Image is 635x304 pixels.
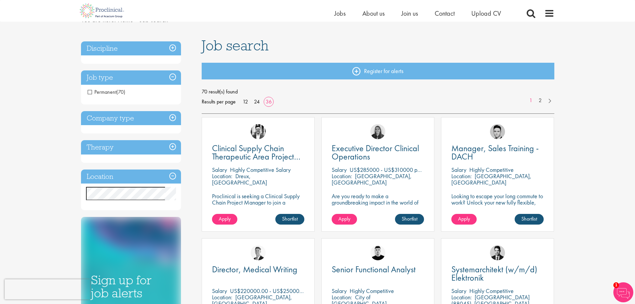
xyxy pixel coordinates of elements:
[219,215,231,222] span: Apply
[202,87,554,97] span: 70 result(s) found
[338,215,350,222] span: Apply
[81,70,181,85] h3: Job type
[212,293,232,301] span: Location:
[332,142,419,162] span: Executive Director Clinical Operations
[263,98,274,105] a: 36
[613,282,619,288] span: 1
[451,193,544,218] p: Looking to escape your long commute to work? Unlock your new fully flexible, remote working posit...
[212,214,237,225] a: Apply
[451,172,531,186] p: [GEOGRAPHIC_DATA], [GEOGRAPHIC_DATA]
[230,166,291,174] p: Highly Competitive Salary
[469,166,514,174] p: Highly Competitive
[212,166,227,174] span: Salary
[5,279,90,299] iframe: reCAPTCHA
[515,214,544,225] a: Shortlist
[451,287,466,295] span: Salary
[451,166,466,174] span: Salary
[451,293,472,301] span: Location:
[401,9,418,18] a: Join us
[469,287,514,295] p: Highly Competitive
[332,144,424,161] a: Executive Director Clinical Operations
[202,36,269,54] span: Job search
[240,98,250,105] a: 12
[275,214,304,225] a: Shortlist
[332,265,424,274] a: Senior Functional Analyst
[81,140,181,155] h3: Therapy
[490,245,505,260] img: Thomas Wenig
[613,282,633,302] img: Chatbot
[458,215,470,222] span: Apply
[332,193,424,225] p: Are you ready to make a groundbreaking impact in the world of biotechnology? Join a growing compa...
[212,264,297,275] span: Director, Medical Writing
[451,264,537,283] span: Systemarchitekt (w/m/d) Elektronik
[526,97,536,104] a: 1
[81,41,181,56] h3: Discipline
[451,172,472,180] span: Location:
[451,142,539,162] span: Manager, Sales Training - DACH
[370,245,385,260] img: Patrick Melody
[251,124,266,139] img: Edward Little
[88,88,125,95] span: Permanent
[490,124,505,139] img: Connor Lynes
[362,9,385,18] a: About us
[471,9,501,18] a: Upload CV
[332,293,352,301] span: Location:
[332,214,357,225] a: Apply
[116,88,125,95] span: (70)
[81,111,181,125] h3: Company type
[251,245,266,260] img: George Watson
[350,166,438,174] p: US$285000 - US$310000 per annum
[212,142,300,171] span: Clinical Supply Chain Therapeutic Area Project Manager
[212,172,267,186] p: Dreux, [GEOGRAPHIC_DATA]
[212,144,304,161] a: Clinical Supply Chain Therapeutic Area Project Manager
[212,265,304,274] a: Director, Medical Writing
[370,124,385,139] img: Ciara Noble
[350,287,394,295] p: Highly Competitive
[535,97,545,104] a: 2
[212,172,232,180] span: Location:
[252,98,262,105] a: 24
[212,193,304,225] p: Proclinical is seeking a Clinical Supply Chain Project Manager to join a dynamic team dedicated t...
[91,274,171,299] h3: Sign up for job alerts
[332,172,352,180] span: Location:
[435,9,455,18] a: Contact
[332,264,416,275] span: Senior Functional Analyst
[451,265,544,282] a: Systemarchitekt (w/m/d) Elektronik
[88,88,116,95] span: Permanent
[230,287,402,295] p: US$220000.00 - US$250000.00 per annum + Highly Competitive Salary
[212,287,227,295] span: Salary
[395,214,424,225] a: Shortlist
[451,214,477,225] a: Apply
[202,97,236,107] span: Results per page
[81,170,181,184] h3: Location
[332,166,347,174] span: Salary
[451,144,544,161] a: Manager, Sales Training - DACH
[202,63,554,79] a: Register for alerts
[332,287,347,295] span: Salary
[332,172,412,186] p: [GEOGRAPHIC_DATA], [GEOGRAPHIC_DATA]
[334,9,346,18] a: Jobs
